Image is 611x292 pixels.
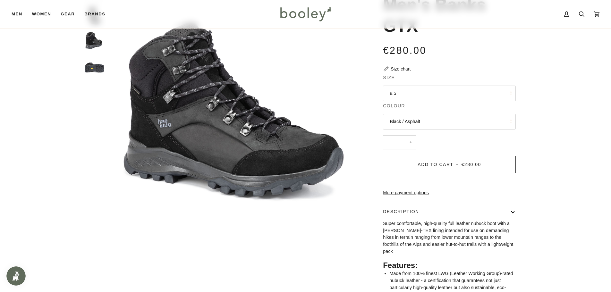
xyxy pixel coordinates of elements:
img: Hanwag Men's Banks GTX Black / Asphalt - Booley Galway [85,30,104,49]
input: Quantity [383,135,416,150]
button: Description [383,203,516,220]
span: • [455,162,460,167]
span: Gear [61,11,75,17]
button: Black / Asphalt [383,114,516,129]
span: Men [12,11,22,17]
span: Add to Cart [418,162,453,167]
div: Size chart [391,66,411,72]
img: Hanwag Men's Banks GTX Black / Asphalt - Booley Galway [85,54,104,74]
a: More payment options [383,189,516,196]
span: €280.00 [462,162,481,167]
span: Women [32,11,51,17]
img: Booley [277,5,334,23]
h2: Features: [383,261,516,270]
iframe: Button to open loyalty program pop-up [6,266,26,286]
span: Colour [383,103,405,109]
button: − [383,135,393,150]
span: Brands [84,11,105,17]
p: Super comfortable, high-quality full leather nubuck boot with a [PERSON_NAME]-TEX lining intended... [383,220,516,255]
button: 8.5 [383,86,516,101]
span: Size [383,74,395,81]
span: €280.00 [383,45,427,56]
button: Add to Cart • €280.00 [383,156,516,173]
button: + [406,135,416,150]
